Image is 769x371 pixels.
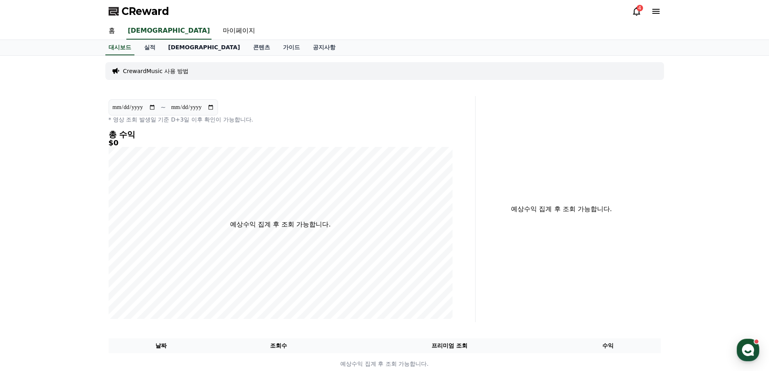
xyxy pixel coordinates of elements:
[555,338,661,353] th: 수익
[161,103,166,112] p: ~
[230,220,331,229] p: 예상수익 집계 후 조회 가능합니다.
[104,256,155,276] a: 설정
[109,5,169,18] a: CReward
[109,130,453,139] h4: 총 수익
[25,268,30,275] span: 홈
[105,40,134,55] a: 대시보드
[126,23,212,40] a: [DEMOGRAPHIC_DATA]
[138,40,162,55] a: 실적
[122,5,169,18] span: CReward
[109,115,453,124] p: * 영상 조회 발생일 기준 D+3일 이후 확인이 가능합니다.
[123,67,189,75] a: CrewardMusic 사용 방법
[632,6,641,16] a: 4
[109,139,453,147] h5: $0
[637,5,643,11] div: 4
[162,40,247,55] a: [DEMOGRAPHIC_DATA]
[2,256,53,276] a: 홈
[102,23,122,40] a: 홈
[109,360,660,368] p: 예상수익 집계 후 조회 가능합니다.
[247,40,277,55] a: 콘텐츠
[53,256,104,276] a: 대화
[344,338,555,353] th: 프리미엄 조회
[109,338,214,353] th: 날짜
[306,40,342,55] a: 공지사항
[125,268,134,275] span: 설정
[216,23,262,40] a: 마이페이지
[214,338,343,353] th: 조회수
[482,204,641,214] p: 예상수익 집계 후 조회 가능합니다.
[277,40,306,55] a: 가이드
[74,268,84,275] span: 대화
